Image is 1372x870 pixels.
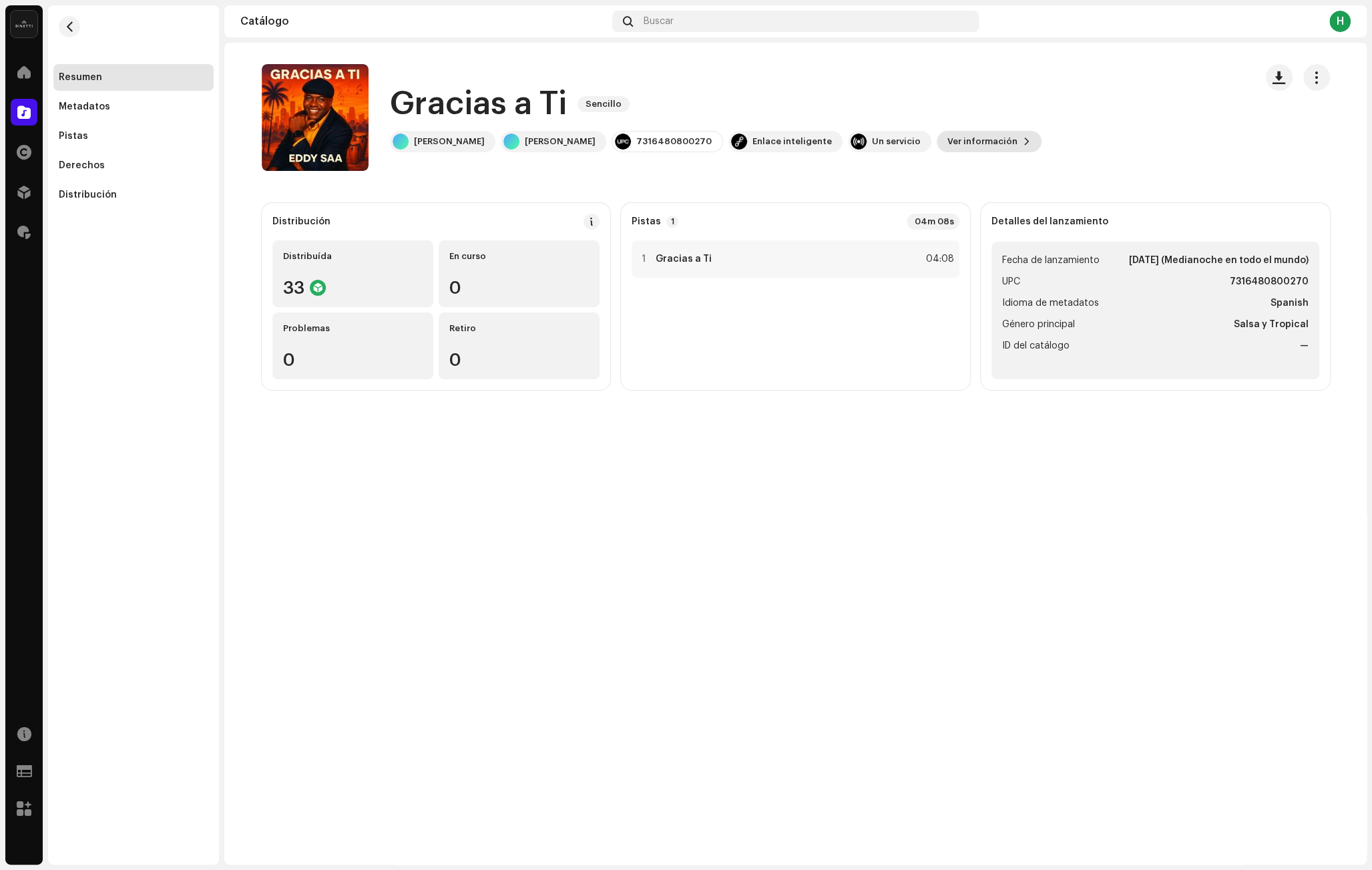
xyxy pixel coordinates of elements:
[1129,252,1309,268] strong: [DATE] (Medianoche en todo el mundo)
[991,216,1108,227] strong: Detalles del lanzamiento
[632,216,661,227] strong: Pistas
[449,323,589,334] div: Retiro
[937,131,1042,152] button: Ver información
[449,251,589,262] div: En curso
[59,72,102,83] div: Resumen
[1300,338,1309,354] strong: —
[59,101,110,112] div: Metadatos
[1234,316,1309,333] strong: Salsa y Tropical
[240,16,607,27] div: Catálogo
[666,216,678,228] p-badge: 1
[525,136,596,147] div: [PERSON_NAME]
[53,123,214,150] re-m-nav-item: Pistas
[656,254,712,264] strong: Gracias a Ti
[414,136,485,147] div: [PERSON_NAME]
[283,323,423,334] div: Problemas
[11,11,37,37] img: 02a7c2d3-3c89-4098-b12f-2ff2945c95ee
[636,136,712,147] div: 7316480800270
[1002,274,1020,290] span: UPC
[272,216,330,227] div: Distribución
[907,214,959,230] div: 04m 08s
[1002,252,1100,268] span: Fecha de lanzamiento
[925,251,954,267] div: 04:08
[752,136,832,147] div: Enlace inteligente
[59,190,117,200] div: Distribución
[1002,316,1075,333] span: Género principal
[1002,338,1070,354] span: ID del catálogo
[390,83,567,126] h1: Gracias a Ti
[578,96,630,112] span: Sencillo
[59,160,105,171] div: Derechos
[53,93,214,120] re-m-nav-item: Metadatos
[53,182,214,208] re-m-nav-item: Distribución
[1329,11,1351,32] div: H
[53,64,214,91] re-m-nav-item: Resumen
[872,136,921,147] div: Un servicio
[1002,295,1099,311] span: Idioma de metadatos
[947,128,1017,155] span: Ver información
[59,131,88,142] div: Pistas
[1271,295,1309,311] strong: Spanish
[283,251,423,262] div: Distribuída
[644,16,674,27] span: Buscar
[53,152,214,179] re-m-nav-item: Derechos
[1230,274,1309,290] strong: 7316480800270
